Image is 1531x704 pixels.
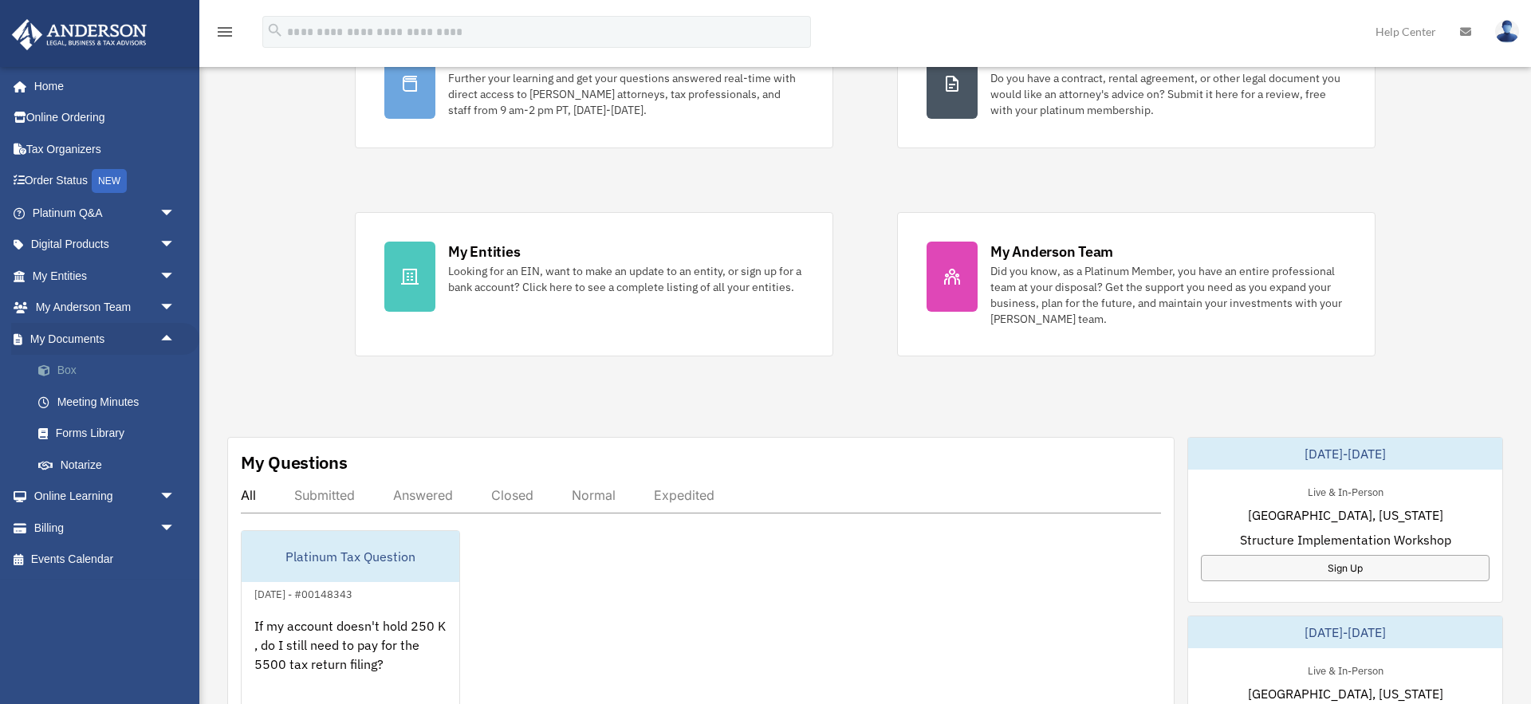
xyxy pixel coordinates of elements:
[22,449,199,481] a: Notarize
[1188,616,1502,648] div: [DATE]-[DATE]
[11,102,199,134] a: Online Ordering
[11,512,199,544] a: Billingarrow_drop_down
[1495,20,1519,43] img: User Pic
[1240,530,1451,549] span: Structure Implementation Workshop
[448,70,804,118] div: Further your learning and get your questions answered real-time with direct access to [PERSON_NAM...
[11,165,199,198] a: Order StatusNEW
[241,450,348,474] div: My Questions
[448,242,520,262] div: My Entities
[448,263,804,295] div: Looking for an EIN, want to make an update to an entity, or sign up for a bank account? Click her...
[241,487,256,503] div: All
[11,323,199,355] a: My Documentsarrow_drop_up
[11,481,199,513] a: Online Learningarrow_drop_down
[11,260,199,292] a: My Entitiesarrow_drop_down
[654,487,714,503] div: Expedited
[159,512,191,545] span: arrow_drop_down
[1248,684,1443,703] span: [GEOGRAPHIC_DATA], [US_STATE]
[159,323,191,356] span: arrow_drop_up
[491,487,533,503] div: Closed
[1188,438,1502,470] div: [DATE]-[DATE]
[159,481,191,513] span: arrow_drop_down
[215,22,234,41] i: menu
[242,584,365,601] div: [DATE] - #00148343
[159,197,191,230] span: arrow_drop_down
[572,487,616,503] div: Normal
[242,531,459,582] div: Platinum Tax Question
[159,292,191,324] span: arrow_drop_down
[355,19,833,148] a: Platinum Knowledge Room Further your learning and get your questions answered real-time with dire...
[1295,482,1396,499] div: Live & In-Person
[11,229,199,261] a: Digital Productsarrow_drop_down
[897,19,1376,148] a: Contract Reviews Do you have a contract, rental agreement, or other legal document you would like...
[11,292,199,324] a: My Anderson Teamarrow_drop_down
[1295,661,1396,678] div: Live & In-Person
[92,169,127,193] div: NEW
[266,22,284,39] i: search
[393,487,453,503] div: Answered
[294,487,355,503] div: Submitted
[897,212,1376,356] a: My Anderson Team Did you know, as a Platinum Member, you have an entire professional team at your...
[990,242,1113,262] div: My Anderson Team
[990,263,1346,327] div: Did you know, as a Platinum Member, you have an entire professional team at your disposal? Get th...
[1201,555,1490,581] a: Sign Up
[11,70,191,102] a: Home
[215,28,234,41] a: menu
[355,212,833,356] a: My Entities Looking for an EIN, want to make an update to an entity, or sign up for a bank accoun...
[22,355,199,387] a: Box
[7,19,152,50] img: Anderson Advisors Platinum Portal
[11,544,199,576] a: Events Calendar
[1248,505,1443,525] span: [GEOGRAPHIC_DATA], [US_STATE]
[11,133,199,165] a: Tax Organizers
[159,229,191,262] span: arrow_drop_down
[22,386,199,418] a: Meeting Minutes
[990,70,1346,118] div: Do you have a contract, rental agreement, or other legal document you would like an attorney's ad...
[11,197,199,229] a: Platinum Q&Aarrow_drop_down
[22,418,199,450] a: Forms Library
[159,260,191,293] span: arrow_drop_down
